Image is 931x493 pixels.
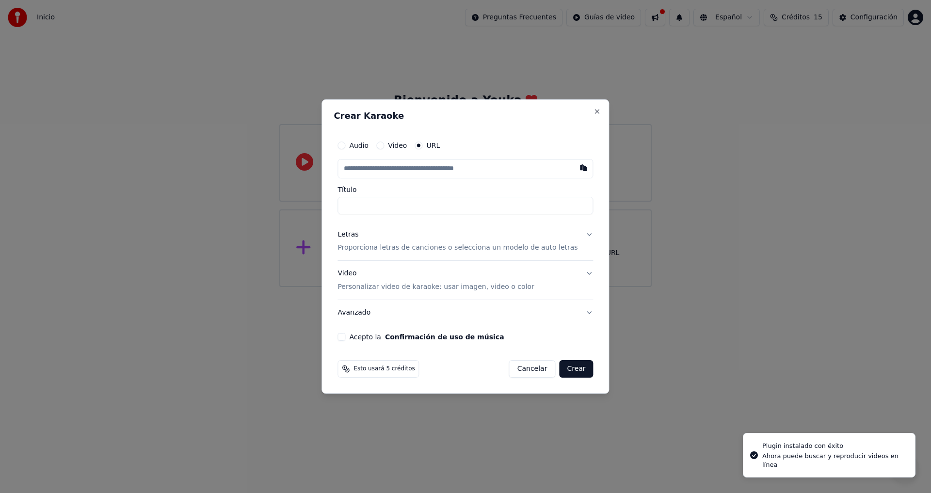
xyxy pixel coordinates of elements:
[337,243,578,253] p: Proporciona letras de canciones o selecciona un modelo de auto letras
[334,111,597,120] h2: Crear Karaoke
[353,365,415,373] span: Esto usará 5 créditos
[426,142,440,149] label: URL
[337,230,358,239] div: Letras
[337,269,534,292] div: Video
[388,142,407,149] label: Video
[337,186,593,193] label: Título
[337,300,593,325] button: Avanzado
[349,142,369,149] label: Audio
[337,261,593,300] button: VideoPersonalizar video de karaoke: usar imagen, video o color
[559,360,593,378] button: Crear
[337,282,534,292] p: Personalizar video de karaoke: usar imagen, video o color
[385,334,504,340] button: Acepto la
[349,334,504,340] label: Acepto la
[337,222,593,261] button: LetrasProporciona letras de canciones o selecciona un modelo de auto letras
[509,360,556,378] button: Cancelar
